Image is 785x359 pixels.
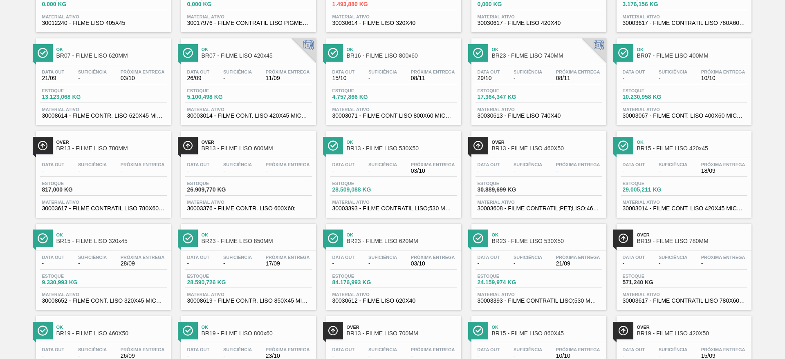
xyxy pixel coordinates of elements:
img: Ícone [328,140,338,151]
span: Ok [492,232,602,237]
span: - [514,75,542,81]
span: Suficiência [78,347,107,352]
span: - [223,353,252,359]
span: Estoque [623,181,680,186]
span: Estoque [332,181,390,186]
span: Suficiência [223,255,252,260]
span: Data out [187,162,210,167]
span: Ok [637,140,747,145]
span: Suficiência [368,347,397,352]
span: - [332,353,355,359]
span: BR13 - FILME LISO 530X50 [347,145,457,152]
span: - [623,261,645,267]
span: 30030617 - FILME LISO 420X40 [478,20,600,26]
span: Próxima Entrega [266,69,310,74]
span: Suficiência [78,162,107,167]
span: Suficiência [78,69,107,74]
span: Ok [347,47,457,52]
span: BR13 - FILME LISO 460X50 [492,145,602,152]
span: 571,240 KG [623,279,680,285]
span: - [42,353,65,359]
span: Suficiência [223,162,252,167]
span: Suficiência [78,255,107,260]
span: Estoque [332,274,390,279]
span: 15/10 [332,75,355,81]
span: 29.005,211 KG [623,187,680,193]
span: 30003608 - FILME CONTRATIL;PET;LISO;460MM;PISTA 50 [478,205,600,212]
span: Over [347,325,457,330]
span: 30008652 - FILME CONT. LISO 320X45 MICRAS [42,298,165,304]
span: Próxima Entrega [266,162,310,167]
span: 11/09 [266,75,310,81]
span: - [368,168,397,174]
span: Data out [623,162,645,167]
img: Ícone [618,48,628,58]
img: Ícone [183,140,193,151]
span: 28.509,088 KG [332,187,390,193]
span: Data out [623,69,645,74]
span: 30030614 - FILME LISO 320X40 [332,20,455,26]
span: Material ativo [478,292,600,297]
span: - [659,353,687,359]
a: ÍconeOkBR13 - FILME LISO 530X50Data out-Suficiência-Próxima Entrega03/10Estoque28.509,088 KGMater... [320,125,465,218]
span: Data out [478,255,500,260]
span: Suficiência [514,162,542,167]
span: Suficiência [223,347,252,352]
span: Material ativo [42,14,165,19]
span: Suficiência [368,255,397,260]
span: Material ativo [623,107,745,112]
span: Material ativo [42,107,165,112]
span: - [368,261,397,267]
span: Próxima Entrega [556,255,600,260]
span: BR16 - FILME LISO 800x60 [347,53,457,59]
span: Data out [623,347,645,352]
span: 08/11 [411,75,455,81]
span: Próxima Entrega [701,347,745,352]
span: Estoque [332,88,390,93]
span: Próxima Entrega [701,162,745,167]
span: Próxima Entrega [121,69,165,74]
span: Material ativo [187,14,310,19]
span: 1.493,880 KG [332,1,390,7]
span: Próxima Entrega [556,347,600,352]
span: Suficiência [659,255,687,260]
span: - [78,261,107,267]
span: Material ativo [332,14,455,19]
span: Material ativo [42,200,165,205]
span: Próxima Entrega [121,255,165,260]
span: Suficiência [368,162,397,167]
span: Data out [42,255,65,260]
a: ÍconeOverBR13 - FILME LISO 780MMData out-Suficiência-Próxima Entrega-Estoque817,000 KGMaterial at... [30,125,175,218]
span: Material ativo [332,107,455,112]
span: - [368,75,397,81]
a: ÍconeOverBR13 - FILME LISO 600MMData out-Suficiência-Próxima Entrega-Estoque26.909,770 KGMaterial... [175,125,320,218]
span: Suficiência [514,69,542,74]
span: Material ativo [623,14,745,19]
span: 28/09 [121,261,165,267]
span: Material ativo [332,292,455,297]
span: 30003014 - FILME CONT. LISO 420X45 MICRAS [623,205,745,212]
span: Ok [492,325,602,330]
span: Estoque [478,88,535,93]
span: Estoque [42,88,99,93]
span: Próxima Entrega [701,69,745,74]
span: 28.590,726 KG [187,279,244,285]
span: 30003617 - FILME CONTRATIL LISO 780X60 MICRA;FILME [623,20,745,26]
span: Ok [347,140,457,145]
span: Material ativo [187,292,310,297]
span: 30003071 - FILME CONT LISO 800X60 MICRAS [332,113,455,119]
span: BR07 - FILME LISO 620MM [56,53,167,59]
span: Material ativo [478,200,600,205]
span: 84.176,993 KG [332,279,390,285]
span: Estoque [42,274,99,279]
span: Estoque [478,274,535,279]
span: Ok [202,232,312,237]
span: 10/10 [701,75,745,81]
span: 03/10 [411,261,455,267]
span: Data out [623,255,645,260]
span: - [78,353,107,359]
a: ÍconeOverBR19 - FILME LISO 780MMData out-Suficiência-Próxima Entrega-Estoque571,240 KGMaterial at... [610,218,756,310]
img: Ícone [328,326,338,336]
a: ÍconeOkBR07 - FILME LISO 400MMData out-Suficiência-Próxima Entrega10/10Estoque10.230,958 KGMateri... [610,32,756,125]
span: Estoque [623,274,680,279]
